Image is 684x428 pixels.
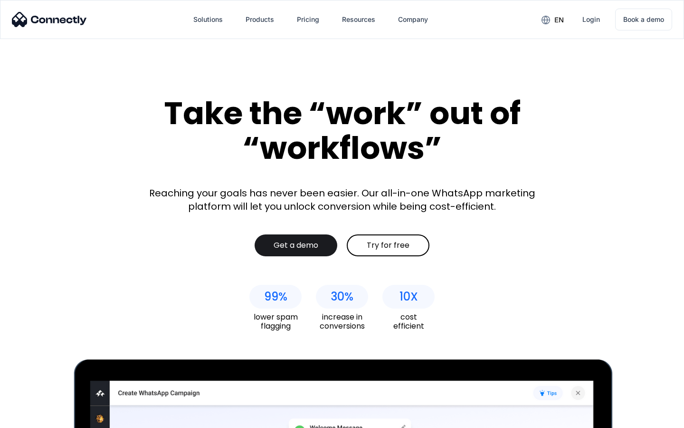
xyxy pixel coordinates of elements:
[128,96,556,165] div: Take the “work” out of “workflows”
[554,13,564,27] div: en
[575,8,608,31] a: Login
[331,290,353,303] div: 30%
[249,312,302,331] div: lower spam flagging
[289,8,327,31] a: Pricing
[297,13,319,26] div: Pricing
[193,13,223,26] div: Solutions
[142,186,541,213] div: Reaching your goals has never been easier. Our all-in-one WhatsApp marketing platform will let yo...
[615,9,672,30] a: Book a demo
[264,290,287,303] div: 99%
[342,13,375,26] div: Resources
[246,13,274,26] div: Products
[398,13,428,26] div: Company
[316,312,368,331] div: increase in conversions
[399,290,418,303] div: 10X
[367,241,409,250] div: Try for free
[255,234,337,256] a: Get a demo
[347,234,429,256] a: Try for free
[582,13,600,26] div: Login
[12,12,87,27] img: Connectly Logo
[382,312,435,331] div: cost efficient
[274,241,318,250] div: Get a demo
[9,411,57,425] aside: Language selected: English
[19,411,57,425] ul: Language list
